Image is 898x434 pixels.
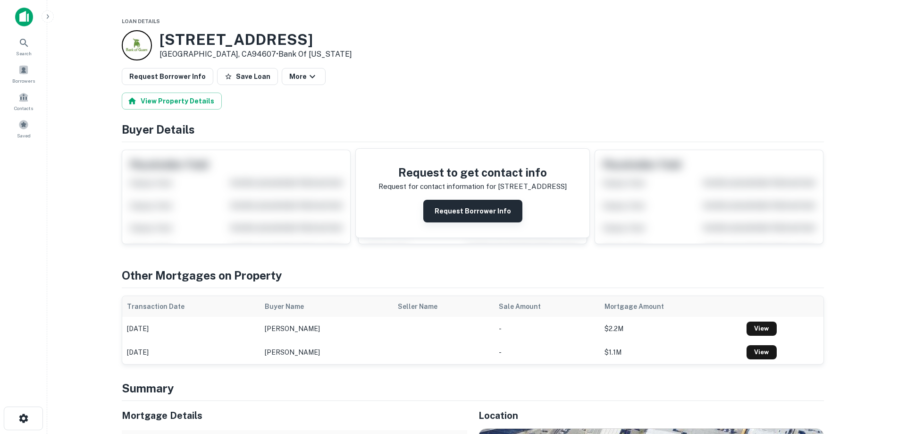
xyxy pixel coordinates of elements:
[478,408,824,423] h5: Location
[378,181,496,192] p: Request for contact information for
[122,340,260,364] td: [DATE]
[260,296,393,317] th: Buyer Name
[122,18,160,24] span: Loan Details
[16,50,32,57] span: Search
[3,61,44,86] a: Borrowers
[423,200,522,222] button: Request Borrower Info
[122,267,824,284] h4: Other Mortgages on Property
[122,296,260,317] th: Transaction Date
[282,68,326,85] button: More
[851,358,898,404] iframe: Chat Widget
[122,68,213,85] button: Request Borrower Info
[122,93,222,110] button: View Property Details
[15,8,33,26] img: capitalize-icon.png
[600,296,741,317] th: Mortgage Amount
[122,380,824,397] h4: Summary
[3,88,44,114] a: Contacts
[747,345,777,359] a: View
[3,116,44,141] a: Saved
[3,34,44,59] a: Search
[122,317,260,340] td: [DATE]
[498,181,567,192] p: [STREET_ADDRESS]
[393,296,494,317] th: Seller Name
[217,68,278,85] button: Save Loan
[159,31,352,49] h3: [STREET_ADDRESS]
[12,77,35,85] span: Borrowers
[494,340,600,364] td: -
[600,317,741,340] td: $2.2M
[122,408,467,423] h5: Mortgage Details
[600,340,741,364] td: $1.1M
[122,121,824,138] h4: Buyer Details
[747,322,777,336] a: View
[17,132,31,139] span: Saved
[494,317,600,340] td: -
[159,49,352,60] p: [GEOGRAPHIC_DATA], CA94607 •
[378,164,567,181] h4: Request to get contact info
[494,296,600,317] th: Sale Amount
[260,317,393,340] td: [PERSON_NAME]
[278,50,352,59] a: Bank Of [US_STATE]
[14,104,33,112] span: Contacts
[260,340,393,364] td: [PERSON_NAME]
